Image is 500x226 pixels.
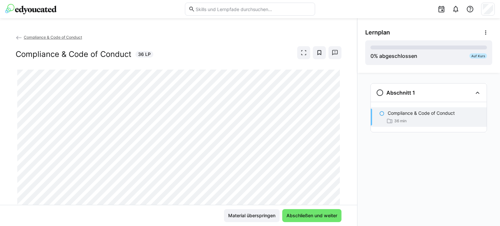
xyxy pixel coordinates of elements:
a: Compliance & Code of Conduct [16,35,82,40]
span: 36 min [394,118,407,124]
p: Compliance & Code of Conduct [388,110,455,116]
button: Abschließen und weiter [282,209,341,222]
div: % abgeschlossen [370,52,417,60]
span: Compliance & Code of Conduct [24,35,82,40]
div: Auf Kurs [469,53,487,59]
span: Lernplan [365,29,390,36]
button: Material überspringen [224,209,280,222]
span: Material überspringen [227,212,276,219]
h3: Abschnitt 1 [386,89,415,96]
span: Abschließen und weiter [285,212,338,219]
h2: Compliance & Code of Conduct [16,49,132,59]
span: 0 [370,53,374,59]
span: 36 LP [138,51,151,58]
input: Skills und Lernpfade durchsuchen… [195,6,312,12]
